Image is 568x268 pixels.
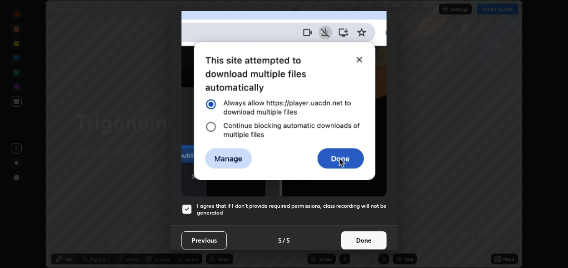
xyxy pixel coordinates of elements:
[181,231,227,249] button: Previous
[278,235,282,245] h4: 5
[283,235,285,245] h4: /
[286,235,290,245] h4: 5
[197,202,387,216] h5: I agree that if I don't provide required permissions, class recording will not be generated
[341,231,387,249] button: Done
